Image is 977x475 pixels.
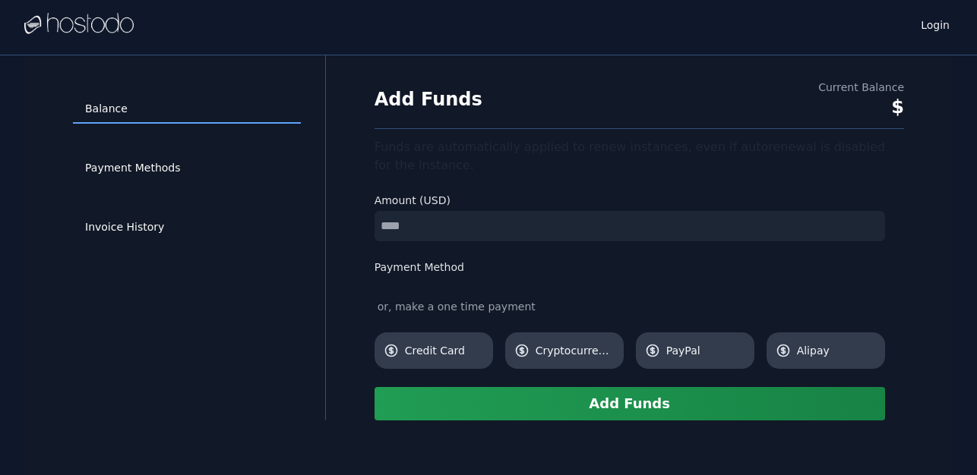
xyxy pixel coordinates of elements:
a: Payment Methods [73,154,301,183]
div: Funds are automatically applied to renew instances, even if autorenewal is disabled for the insta... [375,138,904,175]
label: Amount (USD) [375,193,885,208]
div: $ [818,95,904,119]
label: Payment Method [375,260,885,275]
h1: Add Funds [375,87,482,112]
a: Login [918,14,953,33]
button: Add Funds [375,387,885,420]
span: PayPal [666,343,745,358]
a: Invoice History [73,213,301,242]
div: or, make a one time payment [375,299,885,314]
a: Balance [73,95,301,124]
span: Credit Card [405,343,484,358]
div: Current Balance [818,80,904,95]
span: Alipay [797,343,876,358]
img: Logo [24,13,134,36]
span: Cryptocurrency [536,343,615,358]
